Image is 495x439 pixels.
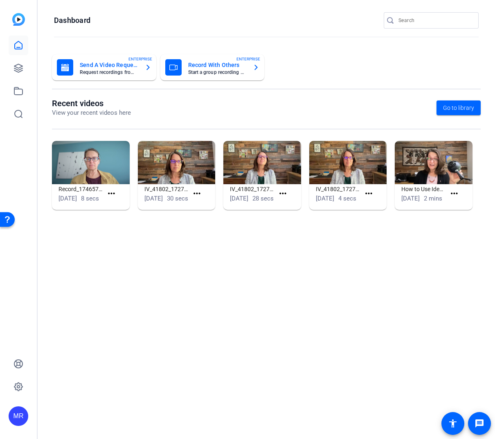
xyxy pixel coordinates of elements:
h1: How to Use Idea Kit Creator Studio [401,184,446,194]
mat-card-title: Record With Others [188,60,247,70]
h1: Record_1746574321982_webcam [59,184,103,194]
span: 28 secs [252,195,274,202]
mat-icon: more_horiz [364,189,374,199]
input: Search [398,16,472,25]
mat-card-title: Send A Video Request [80,60,138,70]
span: 2 mins [424,195,442,202]
mat-card-subtitle: Start a group recording session [188,70,247,75]
p: View your recent videos here [52,108,131,118]
span: [DATE] [230,195,248,202]
span: 4 secs [338,195,356,202]
span: [DATE] [316,195,334,202]
span: [DATE] [401,195,420,202]
div: MR [9,406,28,426]
span: ENTERPRISE [128,56,152,62]
span: [DATE] [59,195,77,202]
mat-icon: more_horiz [449,189,459,199]
h1: Dashboard [54,16,90,25]
img: blue-gradient.svg [12,13,25,26]
span: ENTERPRISE [236,56,260,62]
img: How to Use Idea Kit Creator Studio [395,141,473,185]
span: Go to library [443,104,474,112]
mat-icon: more_horiz [192,189,202,199]
h1: IV_41802_1727973997555_webcam [144,184,189,194]
h1: IV_41802_1727974122981_webcam [230,184,274,194]
mat-icon: accessibility [448,419,458,428]
mat-icon: message [475,419,484,428]
mat-icon: more_horiz [278,189,288,199]
span: 30 secs [167,195,188,202]
mat-icon: more_horiz [106,189,117,199]
h1: IV_41802_1727974072817_webcam [316,184,360,194]
img: Record_1746574321982_webcam [52,141,130,185]
span: [DATE] [144,195,163,202]
button: Record With OthersStart a group recording sessionENTERPRISE [160,54,265,80]
a: Go to library [436,100,481,115]
img: IV_41802_1727973997555_webcam [138,141,216,185]
img: IV_41802_1727974072817_webcam [309,141,387,185]
mat-card-subtitle: Request recordings from anyone, anywhere [80,70,138,75]
button: Send A Video RequestRequest recordings from anyone, anywhereENTERPRISE [52,54,156,80]
h1: Recent videos [52,98,131,108]
span: 8 secs [81,195,99,202]
img: IV_41802_1727974122981_webcam [223,141,301,185]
